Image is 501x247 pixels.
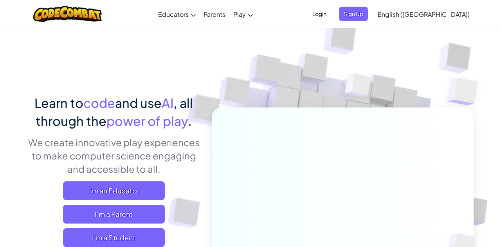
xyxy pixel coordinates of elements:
a: Educators [154,4,200,25]
img: Overlap cubes [330,58,387,116]
span: and use [115,95,162,111]
button: I'm a Student [63,228,165,247]
a: English ([GEOGRAPHIC_DATA]) [374,4,474,25]
span: . [188,113,192,129]
a: I'm a Parent [63,205,165,224]
a: Play [229,4,257,25]
img: Overlap cubes [432,59,499,125]
span: Educators [158,10,189,18]
span: Learn to [34,95,83,111]
a: Parents [200,4,229,25]
span: AI [162,95,173,111]
button: Sign Up [339,7,368,21]
p: We create innovative play experiences to make computer science engaging and accessible to all. [27,136,200,175]
img: CodeCombat logo [33,6,102,22]
span: power of play [106,113,188,129]
span: English ([GEOGRAPHIC_DATA]) [378,10,470,18]
a: I'm an Educator [63,181,165,200]
button: Login [308,7,331,21]
span: code [83,95,115,111]
span: Play [233,10,246,18]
